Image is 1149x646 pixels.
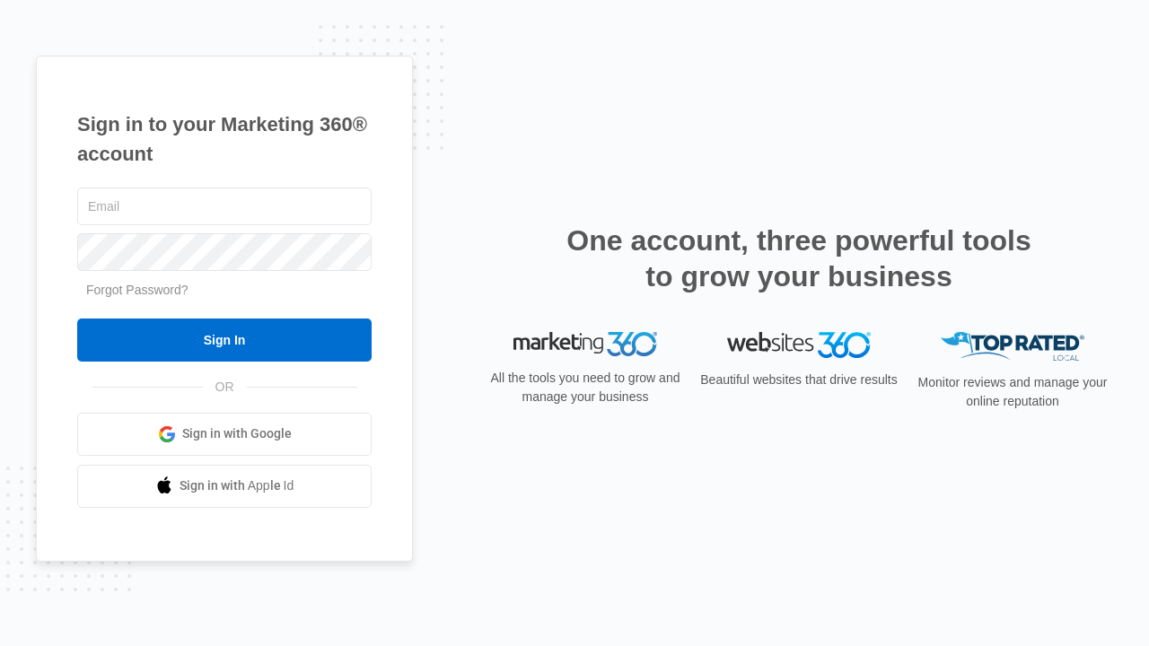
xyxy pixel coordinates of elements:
[77,319,372,362] input: Sign In
[727,332,871,358] img: Websites 360
[485,369,686,406] p: All the tools you need to grow and manage your business
[941,332,1084,362] img: Top Rated Local
[203,378,247,397] span: OR
[86,283,189,297] a: Forgot Password?
[77,109,372,169] h1: Sign in to your Marketing 360® account
[180,476,294,495] span: Sign in with Apple Id
[912,373,1113,411] p: Monitor reviews and manage your online reputation
[182,424,292,443] span: Sign in with Google
[561,223,1037,294] h2: One account, three powerful tools to grow your business
[77,413,372,456] a: Sign in with Google
[513,332,657,357] img: Marketing 360
[77,465,372,508] a: Sign in with Apple Id
[77,188,372,225] input: Email
[698,371,899,389] p: Beautiful websites that drive results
